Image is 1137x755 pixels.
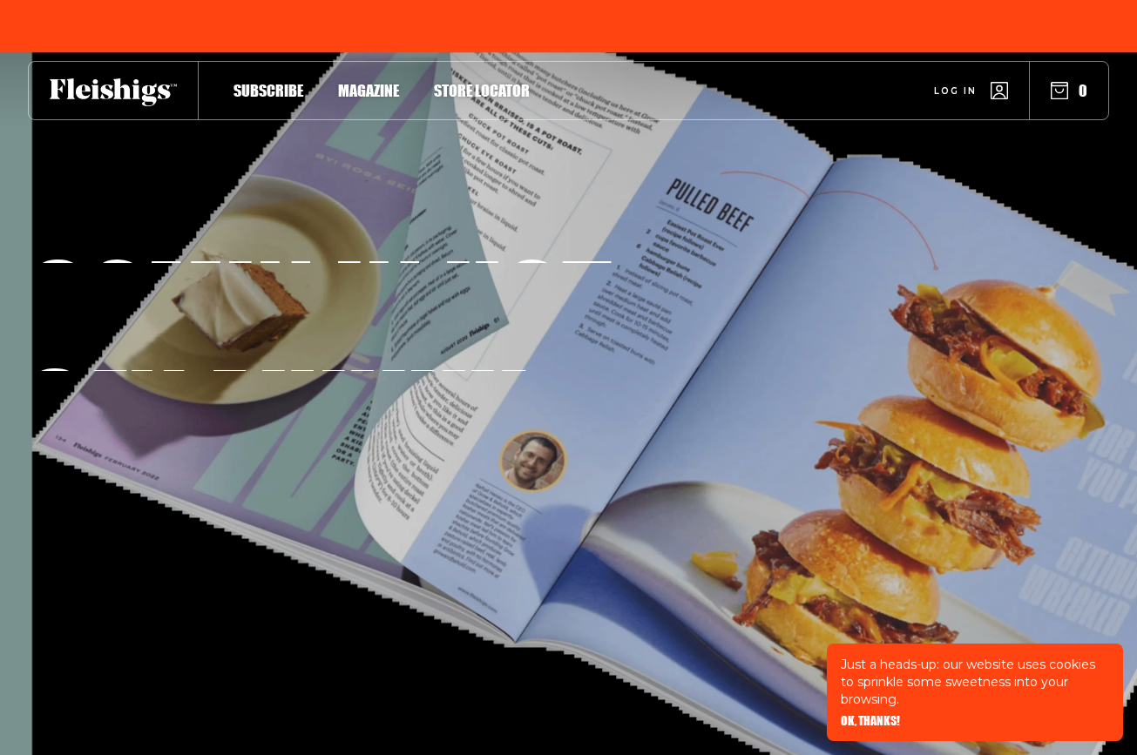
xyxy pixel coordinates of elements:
[841,715,900,727] button: OK, THANKS!
[934,84,977,98] span: Log in
[434,78,530,102] a: Store locator
[934,82,1008,99] a: Log in
[434,81,530,100] span: Store locator
[28,247,621,355] h1: Comin in hot,
[1051,81,1087,100] button: 0
[233,81,303,100] span: Subscribe
[338,78,399,102] a: Magazine
[841,656,1109,708] p: Just a heads-up: our website uses cookies to sprinkle some sweetness into your browsing.
[28,356,527,464] h1: Say ahhhh!
[233,78,303,102] a: Subscribe
[338,81,399,100] span: Magazine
